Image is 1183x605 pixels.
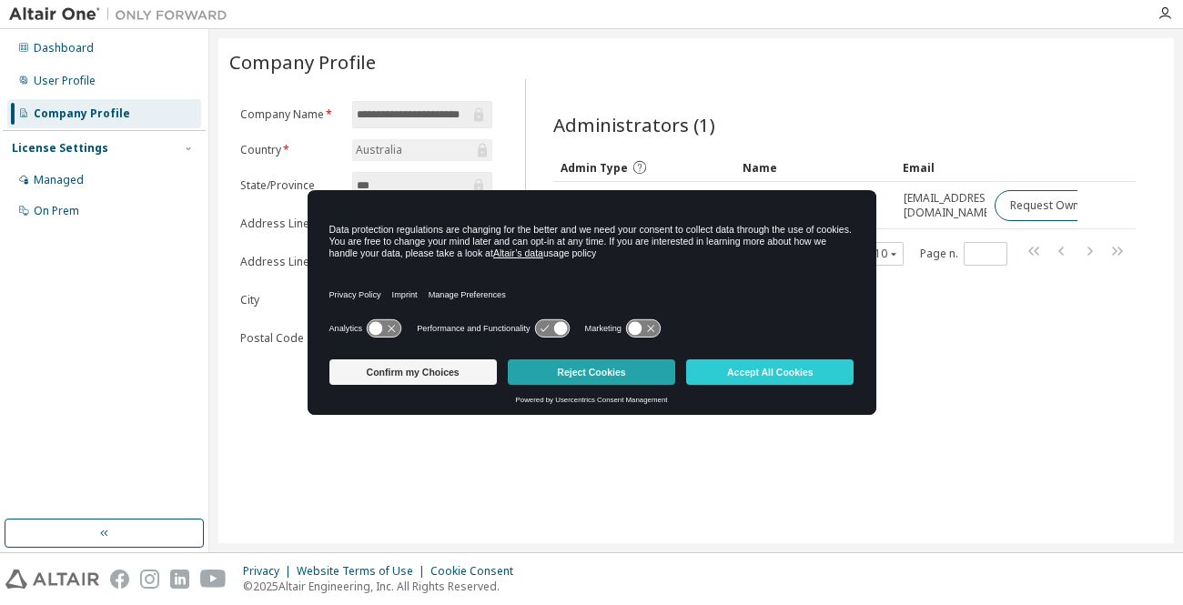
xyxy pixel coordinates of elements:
[34,106,130,121] div: Company Profile
[743,153,889,182] div: Name
[12,141,108,156] div: License Settings
[34,41,94,55] div: Dashboard
[243,579,524,594] p: © 2025 Altair Engineering, Inc. All Rights Reserved.
[240,331,341,346] label: Postal Code
[240,107,341,122] label: Company Name
[34,173,84,187] div: Managed
[240,217,341,231] label: Address Line 1
[170,570,189,589] img: linkedin.svg
[240,293,341,308] label: City
[34,74,96,88] div: User Profile
[243,564,297,579] div: Privacy
[34,204,79,218] div: On Prem
[903,153,979,182] div: Email
[553,112,715,137] span: Administrators (1)
[200,570,227,589] img: youtube.svg
[353,140,405,160] div: Australia
[229,49,376,75] span: Company Profile
[140,570,159,589] img: instagram.svg
[110,570,129,589] img: facebook.svg
[352,139,492,161] div: Australia
[9,5,237,24] img: Altair One
[875,247,899,261] button: 10
[240,178,341,193] label: State/Province
[240,143,341,157] label: Country
[561,160,628,176] span: Admin Type
[430,564,524,579] div: Cookie Consent
[240,255,341,269] label: Address Line 2
[920,242,1007,266] span: Page n.
[5,570,99,589] img: altair_logo.svg
[297,564,430,579] div: Website Terms of Use
[904,191,996,220] span: [EMAIL_ADDRESS][DOMAIN_NAME]
[995,190,1148,221] button: Request Owner Change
